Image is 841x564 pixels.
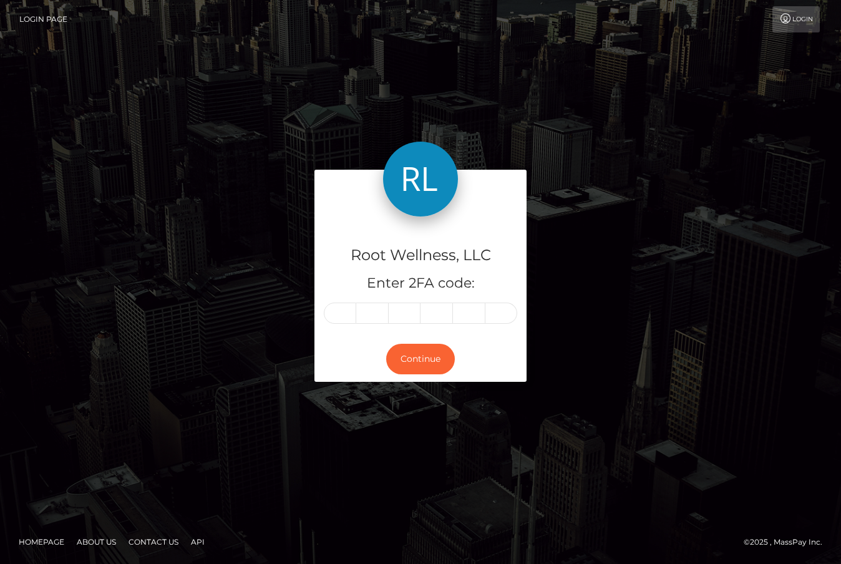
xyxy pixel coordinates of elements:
[324,274,517,293] h5: Enter 2FA code:
[744,535,832,549] div: © 2025 , MassPay Inc.
[324,245,517,266] h4: Root Wellness, LLC
[186,532,210,552] a: API
[124,532,183,552] a: Contact Us
[19,6,67,32] a: Login Page
[772,6,820,32] a: Login
[72,532,121,552] a: About Us
[14,532,69,552] a: Homepage
[386,344,455,374] button: Continue
[383,142,458,216] img: Root Wellness, LLC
